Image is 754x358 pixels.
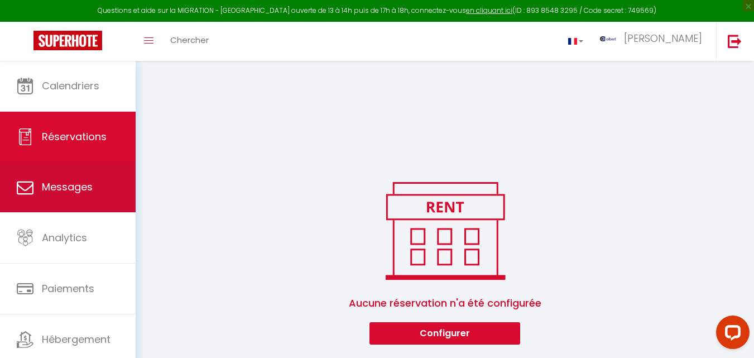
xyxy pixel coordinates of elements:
img: Super Booking [33,31,102,50]
span: Calendriers [42,79,99,93]
img: rent.png [374,177,516,284]
a: en cliquant ici [466,6,512,15]
span: Messages [42,180,93,194]
span: Réservations [42,130,107,144]
a: Chercher [162,22,217,61]
span: Chercher [170,34,209,46]
iframe: LiveChat chat widget [707,311,754,358]
img: logout [728,34,742,48]
img: ... [600,36,617,41]
span: Aucune réservation n'a été configurée [149,284,741,322]
span: Hébergement [42,332,111,346]
span: Paiements [42,281,94,295]
span: [PERSON_NAME] [624,31,702,45]
a: ... [PERSON_NAME] [592,22,716,61]
button: Configurer [369,322,520,345]
span: Analytics [42,231,87,245]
